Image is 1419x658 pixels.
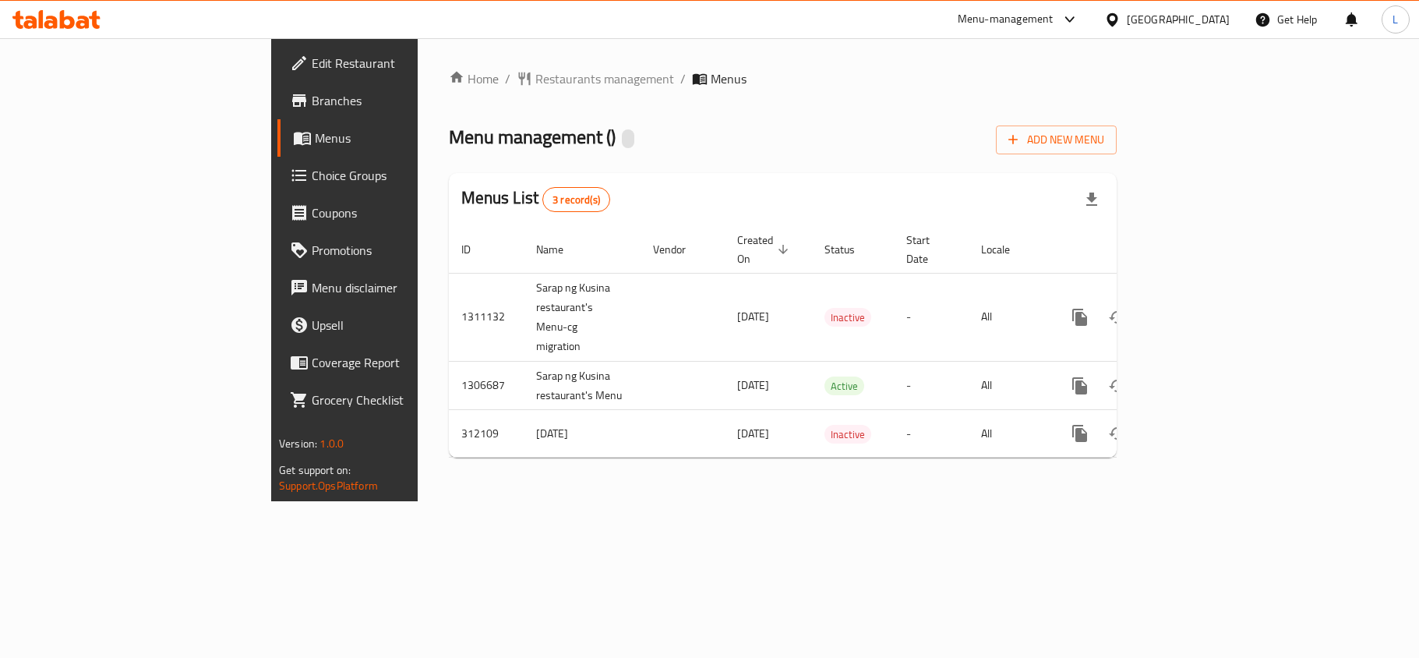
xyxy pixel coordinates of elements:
[279,433,317,454] span: Version:
[312,203,496,222] span: Coupons
[680,69,686,88] li: /
[543,193,609,207] span: 3 record(s)
[277,157,508,194] a: Choice Groups
[449,226,1223,458] table: enhanced table
[1049,226,1223,274] th: Actions
[277,269,508,306] a: Menu disclaimer
[737,231,793,268] span: Created On
[449,69,1117,88] nav: breadcrumb
[461,240,491,259] span: ID
[542,187,610,212] div: Total records count
[449,119,616,154] span: Menu management ( )
[536,240,584,259] span: Name
[958,10,1054,29] div: Menu-management
[277,232,508,269] a: Promotions
[277,344,508,381] a: Coverage Report
[824,426,871,444] span: Inactive
[312,91,496,110] span: Branches
[461,186,610,212] h2: Menus List
[1127,11,1230,28] div: [GEOGRAPHIC_DATA]
[312,353,496,372] span: Coverage Report
[824,309,871,327] span: Inactive
[1061,299,1099,336] button: more
[524,361,641,410] td: Sarap ng Kusina restaurant's Menu
[279,460,351,480] span: Get support on:
[737,423,769,444] span: [DATE]
[524,273,641,361] td: Sarap ng Kusina restaurant's Menu-cg migration
[312,54,496,73] span: Edit Restaurant
[277,381,508,419] a: Grocery Checklist
[737,306,769,327] span: [DATE]
[906,231,950,268] span: Start Date
[319,433,344,454] span: 1.0.0
[894,273,969,361] td: -
[894,361,969,410] td: -
[312,241,496,260] span: Promotions
[996,126,1117,154] button: Add New Menu
[1073,181,1110,218] div: Export file
[524,410,641,458] td: [DATE]
[277,194,508,232] a: Coupons
[824,240,875,259] span: Status
[969,273,1049,361] td: All
[1061,415,1099,452] button: more
[1099,367,1136,405] button: Change Status
[517,69,674,88] a: Restaurants management
[312,166,496,185] span: Choice Groups
[312,316,496,334] span: Upsell
[711,69,747,88] span: Menus
[969,361,1049,410] td: All
[824,377,864,395] span: Active
[1061,367,1099,405] button: more
[737,375,769,395] span: [DATE]
[535,69,674,88] span: Restaurants management
[824,308,871,327] div: Inactive
[969,410,1049,458] td: All
[1099,299,1136,336] button: Change Status
[312,391,496,409] span: Grocery Checklist
[894,410,969,458] td: -
[981,240,1030,259] span: Locale
[277,119,508,157] a: Menus
[277,44,508,82] a: Edit Restaurant
[312,278,496,297] span: Menu disclaimer
[653,240,706,259] span: Vendor
[277,82,508,119] a: Branches
[1393,11,1398,28] span: L
[824,377,864,395] div: Active
[279,476,378,496] a: Support.OpsPlatform
[1008,130,1104,150] span: Add New Menu
[1099,415,1136,452] button: Change Status
[315,129,496,147] span: Menus
[277,306,508,344] a: Upsell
